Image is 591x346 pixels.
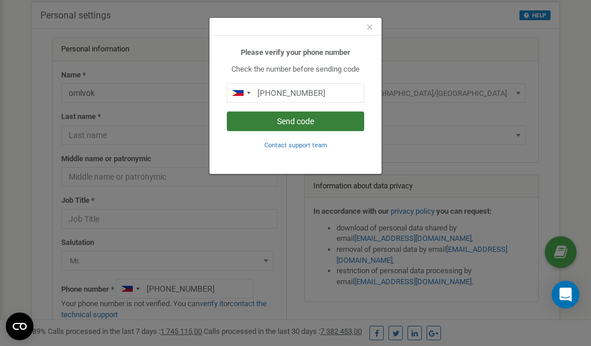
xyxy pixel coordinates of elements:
input: 0905 123 4567 [227,83,364,103]
b: Please verify your phone number [241,48,350,57]
span: × [366,20,373,34]
button: Close [366,21,373,34]
a: Contact support team [264,140,327,149]
small: Contact support team [264,142,327,149]
button: Send code [227,111,364,131]
div: Telephone country code [227,84,254,102]
p: Check the number before sending code [227,64,364,75]
button: Open CMP widget [6,312,33,340]
div: Open Intercom Messenger [552,281,579,308]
